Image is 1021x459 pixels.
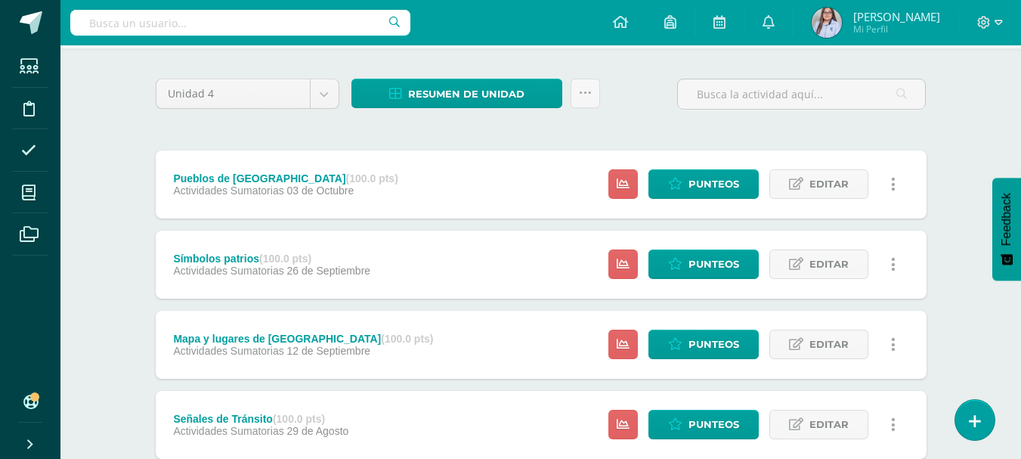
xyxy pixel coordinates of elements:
span: Editar [809,330,849,358]
strong: (100.0 pts) [273,413,325,425]
span: 03 de Octubre [287,185,354,197]
span: Actividades Sumatorias [173,185,283,197]
span: Punteos [688,170,739,198]
span: Punteos [688,250,739,278]
span: [PERSON_NAME] [853,9,940,24]
strong: (100.0 pts) [259,253,311,265]
div: Símbolos patrios [173,253,370,265]
span: Resumen de unidad [408,80,524,108]
span: 26 de Septiembre [287,265,371,277]
div: Pueblos de [GEOGRAPHIC_DATA] [173,172,398,185]
a: Punteos [648,410,759,439]
span: Unidad 4 [168,79,299,108]
input: Busca un usuario... [70,10,410,36]
a: Resumen de unidad [351,79,562,108]
button: Feedback - Mostrar encuesta [992,178,1021,281]
span: Feedback [1000,193,1013,246]
span: Editar [809,411,849,439]
span: Actividades Sumatorias [173,265,283,277]
span: Punteos [688,411,739,439]
a: Unidad 4 [156,79,339,108]
span: Editar [809,250,849,278]
span: Editar [809,170,849,198]
img: da16aa7268928c216e3fa19f14060243.png [812,8,842,38]
a: Punteos [648,330,759,359]
a: Punteos [648,169,759,199]
div: Señales de Tránsito [173,413,348,425]
div: Mapa y lugares de [GEOGRAPHIC_DATA] [173,333,433,345]
strong: (100.0 pts) [381,333,433,345]
span: Actividades Sumatorias [173,425,283,437]
span: Mi Perfil [853,23,940,36]
input: Busca la actividad aquí... [678,79,925,109]
span: 12 de Septiembre [287,345,371,357]
strong: (100.0 pts) [346,172,398,185]
span: Actividades Sumatorias [173,345,283,357]
a: Punteos [648,250,759,279]
span: Punteos [688,330,739,358]
span: 29 de Agosto [287,425,349,437]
